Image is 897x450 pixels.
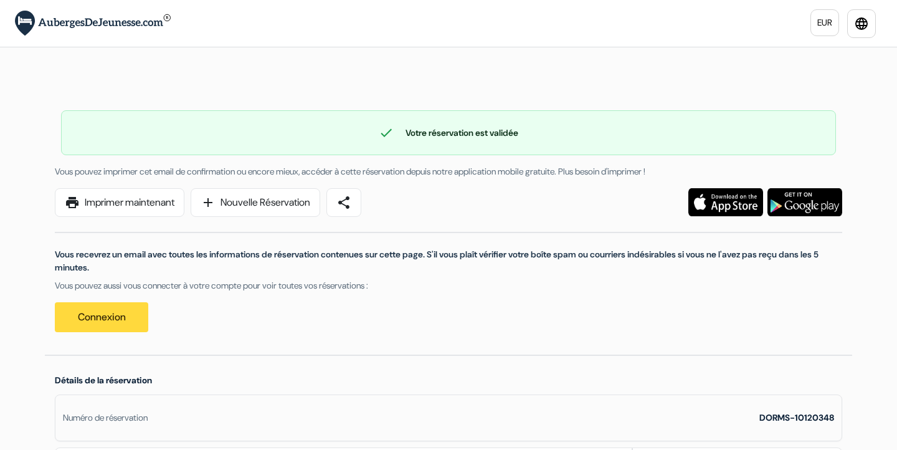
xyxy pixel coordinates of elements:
a: share [326,188,361,217]
img: AubergesDeJeunesse.com [15,11,171,36]
p: Vous pouvez aussi vous connecter à votre compte pour voir toutes vos réservations : [55,279,842,292]
span: Vous pouvez imprimer cet email de confirmation ou encore mieux, accéder à cette réservation depui... [55,166,645,177]
img: Téléchargez l'application gratuite [688,188,763,216]
span: print [65,195,80,210]
strong: DORMS-10120348 [759,412,834,423]
p: Vous recevrez un email avec toutes les informations de réservation contenues sur cette page. S'il... [55,248,842,274]
img: Téléchargez l'application gratuite [767,188,842,216]
span: share [336,195,351,210]
a: Connexion [55,302,148,332]
a: EUR [810,9,839,36]
div: Votre réservation est validée [62,125,835,140]
a: addNouvelle Réservation [191,188,320,217]
span: check [379,125,394,140]
div: Numéro de réservation [63,411,148,424]
i: language [854,16,869,31]
a: printImprimer maintenant [55,188,184,217]
a: language [847,9,876,38]
span: add [201,195,216,210]
span: Détails de la réservation [55,375,152,386]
